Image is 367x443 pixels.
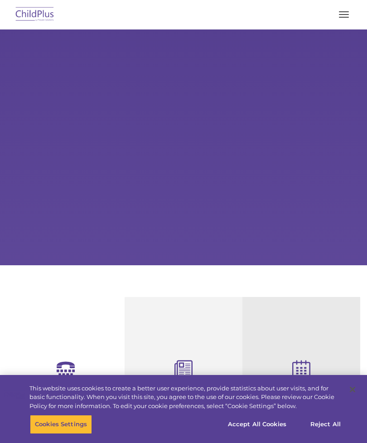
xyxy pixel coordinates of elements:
[29,384,342,411] div: This website uses cookies to create a better user experience, provide statistics about user visit...
[30,415,92,434] button: Cookies Settings
[297,415,354,434] button: Reject All
[14,4,56,25] img: ChildPlus by Procare Solutions
[343,380,362,399] button: Close
[223,415,291,434] button: Accept All Cookies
